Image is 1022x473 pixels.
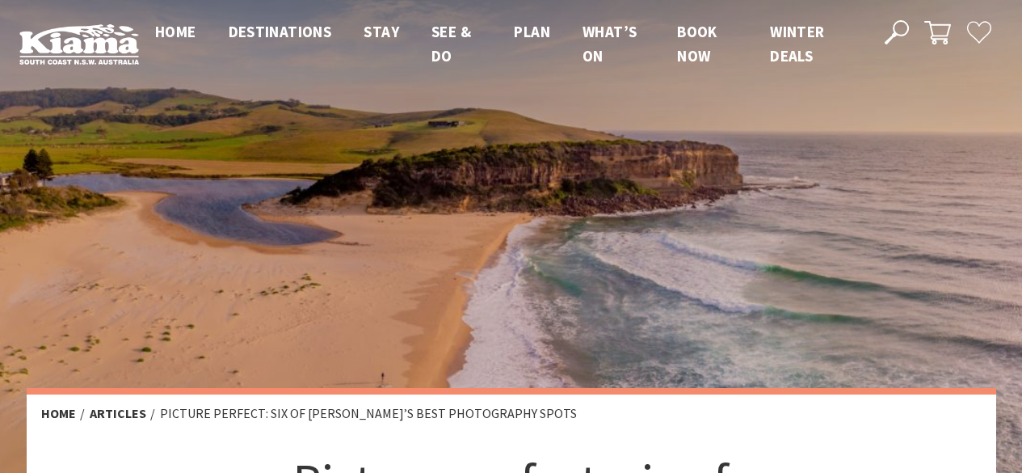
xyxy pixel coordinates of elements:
[364,22,399,41] span: Stay
[514,22,550,41] span: Plan
[41,405,76,422] a: Home
[431,22,471,65] span: See & Do
[770,22,824,65] span: Winter Deals
[582,22,637,65] span: What’s On
[160,403,577,424] li: Picture perfect: six of [PERSON_NAME]’s best photography spots
[155,22,196,41] span: Home
[677,22,717,65] span: Book now
[229,22,332,41] span: Destinations
[19,23,139,65] img: Kiama Logo
[90,405,146,422] a: Articles
[139,19,866,69] nav: Main Menu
